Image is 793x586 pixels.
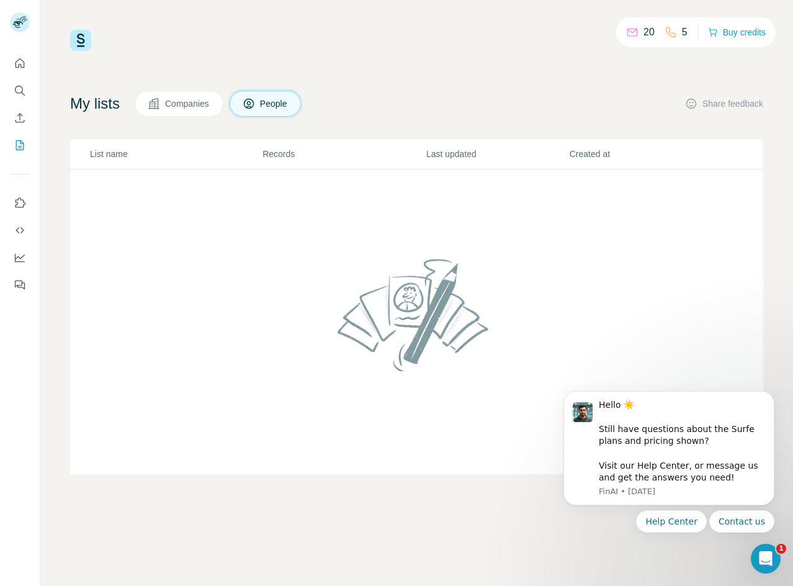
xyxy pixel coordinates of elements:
[708,24,766,41] button: Buy credits
[10,246,30,269] button: Dashboard
[545,350,793,552] iframe: Intercom notifications message
[426,148,568,160] p: Last updated
[10,79,30,102] button: Search
[685,97,763,110] button: Share feedback
[751,544,781,574] iframe: Intercom live chat
[643,25,655,40] p: 20
[10,52,30,74] button: Quick start
[70,30,91,51] img: Surfe Logo
[10,107,30,129] button: Enrich CSV
[682,25,688,40] p: 5
[262,148,425,160] p: Records
[70,94,120,114] h4: My lists
[776,544,786,554] span: 1
[10,192,30,214] button: Use Surfe on LinkedIn
[260,97,289,110] span: People
[333,248,501,381] img: No lists found
[165,97,210,110] span: Companies
[10,134,30,156] button: My lists
[90,148,261,160] p: List name
[570,148,712,160] p: Created at
[10,274,30,296] button: Feedback
[10,219,30,241] button: Use Surfe API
